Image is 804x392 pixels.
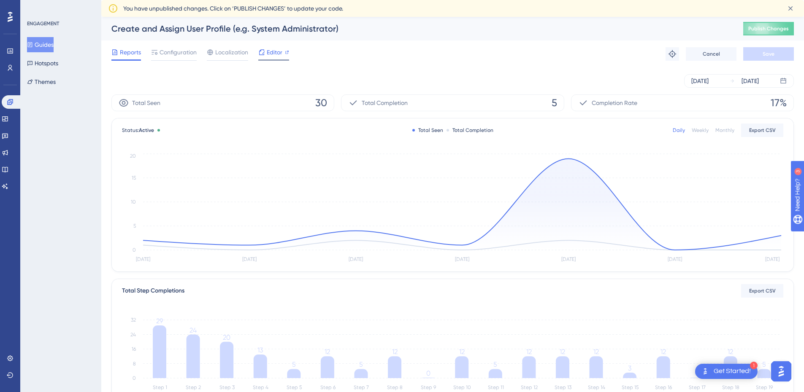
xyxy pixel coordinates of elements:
[359,360,363,368] tspan: 5
[703,51,720,57] span: Cancel
[552,96,557,110] span: 5
[762,360,766,368] tspan: 5
[455,256,469,262] tspan: [DATE]
[320,384,336,390] tspan: Step 6
[27,56,58,71] button: Hotspots
[692,127,709,134] div: Weekly
[749,287,776,294] span: Export CSV
[133,247,136,253] tspan: 0
[555,384,571,390] tspan: Step 13
[160,47,197,57] span: Configuration
[526,348,532,356] tspan: 12
[133,375,136,381] tspan: 0
[743,47,794,61] button: Save
[728,348,733,356] tspan: 12
[689,384,706,390] tspan: Step 17
[325,348,330,356] tspan: 12
[593,348,599,356] tspan: 12
[362,98,408,108] span: Total Completion
[27,74,56,89] button: Themes
[447,127,493,134] div: Total Completion
[741,284,783,298] button: Export CSV
[722,384,739,390] tspan: Step 18
[661,348,666,356] tspan: 12
[253,384,268,390] tspan: Step 4
[695,364,758,379] div: Open Get Started! checklist, remaining modules: 1
[488,384,504,390] tspan: Step 11
[219,384,235,390] tspan: Step 3
[215,47,248,57] span: Localization
[622,384,639,390] tspan: Step 15
[27,37,54,52] button: Guides
[133,223,136,229] tspan: 5
[592,98,637,108] span: Completion Rate
[153,384,167,390] tspan: Step 1
[223,333,230,341] tspan: 20
[132,346,136,352] tspan: 16
[123,3,343,13] span: You have unpublished changes. Click on ‘PUBLISH CHANGES’ to update your code.
[139,127,154,133] span: Active
[756,384,773,390] tspan: Step 19
[668,256,682,262] tspan: [DATE]
[287,384,302,390] tspan: Step 5
[700,366,710,376] img: launcher-image-alternative-text
[421,384,436,390] tspan: Step 9
[459,348,465,356] tspan: 12
[120,47,141,57] span: Reports
[695,369,699,377] tspan: 0
[292,360,296,368] tspan: 5
[691,76,709,86] div: [DATE]
[521,384,538,390] tspan: Step 12
[122,286,184,296] div: Total Step Completions
[628,364,631,372] tspan: 3
[111,23,722,35] div: Create and Assign User Profile (e.g. System Administrator)
[743,22,794,35] button: Publish Changes
[686,47,736,61] button: Cancel
[426,369,430,377] tspan: 0
[763,51,774,57] span: Save
[354,384,369,390] tspan: Step 7
[156,317,163,325] tspan: 29
[133,361,136,367] tspan: 8
[453,384,471,390] tspan: Step 10
[189,326,197,334] tspan: 24
[132,175,136,181] tspan: 15
[267,47,282,57] span: Editor
[655,384,672,390] tspan: Step 16
[673,127,685,134] div: Daily
[742,76,759,86] div: [DATE]
[131,317,136,323] tspan: 32
[412,127,443,134] div: Total Seen
[20,2,53,12] span: Need Help?
[750,362,758,369] div: 1
[561,256,576,262] tspan: [DATE]
[136,256,150,262] tspan: [DATE]
[315,96,327,110] span: 30
[131,199,136,205] tspan: 10
[392,348,398,356] tspan: 12
[257,346,263,354] tspan: 13
[493,360,497,368] tspan: 5
[387,384,403,390] tspan: Step 8
[748,25,789,32] span: Publish Changes
[769,359,794,384] iframe: UserGuiding AI Assistant Launcher
[714,367,751,376] div: Get Started!
[27,20,59,27] div: ENGAGEMENT
[242,256,257,262] tspan: [DATE]
[130,332,136,338] tspan: 24
[749,127,776,134] span: Export CSV
[588,384,605,390] tspan: Step 14
[132,98,160,108] span: Total Seen
[122,127,154,134] span: Status:
[765,256,780,262] tspan: [DATE]
[59,4,61,11] div: 3
[349,256,363,262] tspan: [DATE]
[715,127,734,134] div: Monthly
[130,153,136,159] tspan: 20
[741,124,783,137] button: Export CSV
[771,96,787,110] span: 17%
[560,348,565,356] tspan: 12
[186,384,201,390] tspan: Step 2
